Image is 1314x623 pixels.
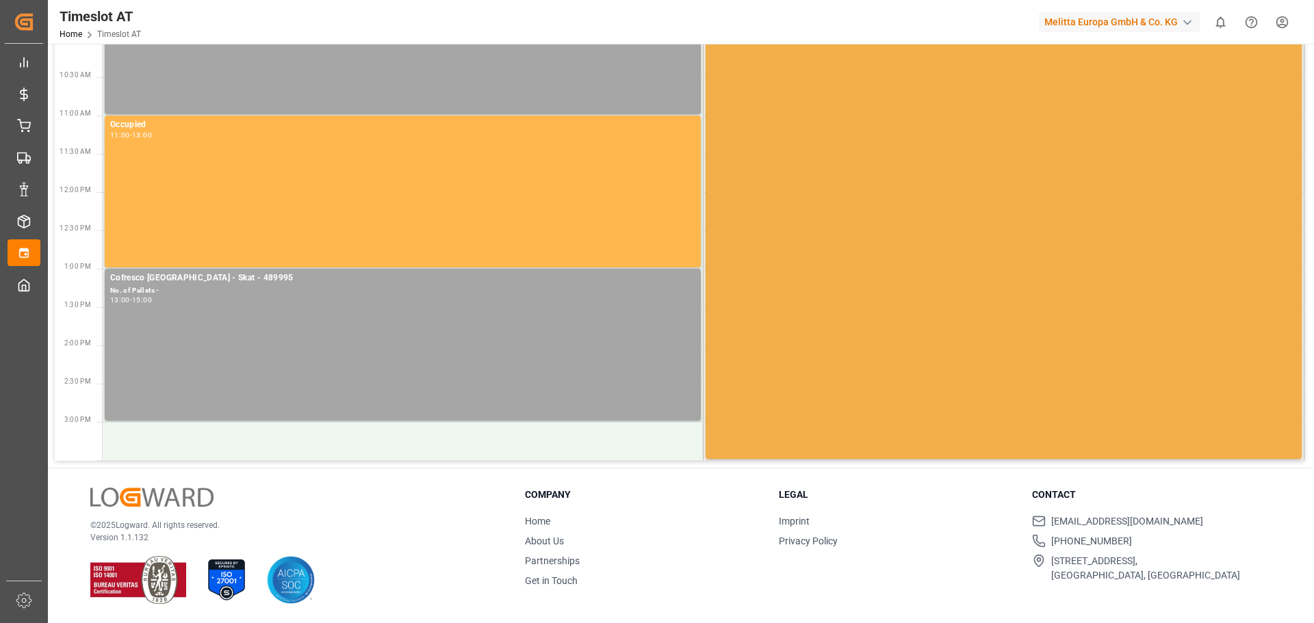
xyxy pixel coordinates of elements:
[60,148,91,155] span: 11:30 AM
[110,132,130,138] div: 11:00
[64,301,91,308] span: 1:30 PM
[203,556,250,604] img: ISO 27001 Certification
[110,297,130,303] div: 13:00
[1051,534,1132,548] span: [PHONE_NUMBER]
[90,556,186,604] img: ISO 9001 & ISO 14001 Certification
[60,71,91,79] span: 10:30 AM
[1051,514,1203,529] span: [EMAIL_ADDRESS][DOMAIN_NAME]
[64,377,91,385] span: 2:30 PM
[525,575,578,586] a: Get in Touch
[60,224,91,232] span: 12:30 PM
[1039,12,1200,32] div: Melitta Europa GmbH & Co. KG
[110,271,695,285] div: Cofresco [GEOGRAPHIC_DATA] - Skat - 489995
[64,263,91,270] span: 1:00 PM
[132,297,152,303] div: 15:00
[130,132,132,138] div: -
[60,186,91,194] span: 12:00 PM
[525,555,580,566] a: Partnerships
[90,488,214,507] img: Logward Logo
[64,339,91,347] span: 2:00 PM
[525,535,564,546] a: About Us
[90,531,491,544] p: Version 1.1.132
[1039,9,1205,35] button: Melitta Europa GmbH & Co. KG
[60,29,82,39] a: Home
[525,516,550,527] a: Home
[779,535,838,546] a: Privacy Policy
[1205,7,1236,38] button: show 0 new notifications
[110,285,695,297] div: No. of Pallets -
[1236,7,1267,38] button: Help Center
[267,556,315,604] img: AICPA SOC
[60,109,91,117] span: 11:00 AM
[64,416,91,423] span: 3:00 PM
[90,519,491,531] p: © 2025 Logward. All rights reserved.
[779,516,810,527] a: Imprint
[130,297,132,303] div: -
[60,6,141,27] div: Timeslot AT
[779,488,1016,502] h3: Legal
[1051,554,1240,583] span: [STREET_ADDRESS], [GEOGRAPHIC_DATA], [GEOGRAPHIC_DATA]
[110,118,695,132] div: Occupied
[1032,488,1269,502] h3: Contact
[132,132,152,138] div: 13:00
[525,488,762,502] h3: Company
